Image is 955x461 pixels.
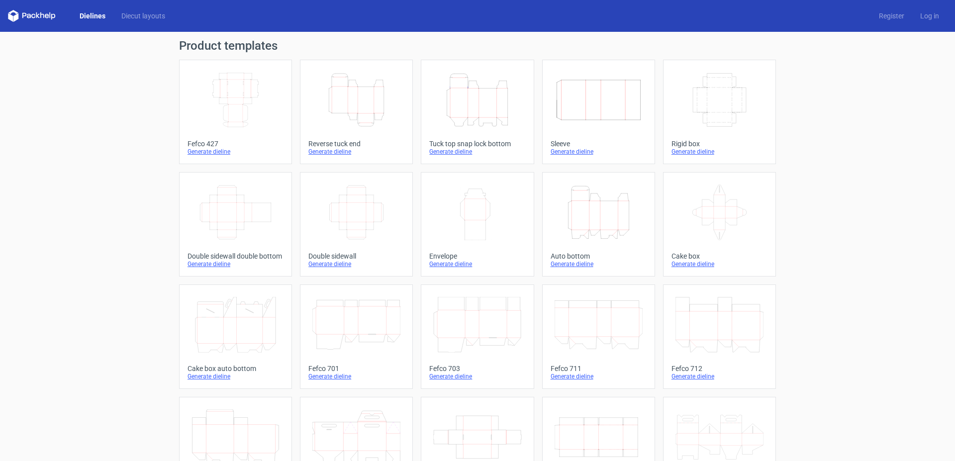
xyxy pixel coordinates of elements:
[300,172,413,277] a: Double sidewallGenerate dieline
[188,148,284,156] div: Generate dieline
[671,372,767,380] div: Generate dieline
[179,40,776,52] h1: Product templates
[671,260,767,268] div: Generate dieline
[551,372,647,380] div: Generate dieline
[912,11,947,21] a: Log in
[179,284,292,389] a: Cake box auto bottomGenerate dieline
[308,372,404,380] div: Generate dieline
[421,172,534,277] a: EnvelopeGenerate dieline
[551,365,647,372] div: Fefco 711
[429,372,525,380] div: Generate dieline
[308,148,404,156] div: Generate dieline
[551,260,647,268] div: Generate dieline
[542,284,655,389] a: Fefco 711Generate dieline
[308,260,404,268] div: Generate dieline
[542,60,655,164] a: SleeveGenerate dieline
[421,284,534,389] a: Fefco 703Generate dieline
[671,148,767,156] div: Generate dieline
[429,260,525,268] div: Generate dieline
[179,60,292,164] a: Fefco 427Generate dieline
[671,140,767,148] div: Rigid box
[663,284,776,389] a: Fefco 712Generate dieline
[308,365,404,372] div: Fefco 701
[113,11,173,21] a: Diecut layouts
[188,372,284,380] div: Generate dieline
[671,252,767,260] div: Cake box
[421,60,534,164] a: Tuck top snap lock bottomGenerate dieline
[72,11,113,21] a: Dielines
[429,148,525,156] div: Generate dieline
[188,252,284,260] div: Double sidewall double bottom
[188,260,284,268] div: Generate dieline
[308,252,404,260] div: Double sidewall
[542,172,655,277] a: Auto bottomGenerate dieline
[551,140,647,148] div: Sleeve
[429,365,525,372] div: Fefco 703
[300,60,413,164] a: Reverse tuck endGenerate dieline
[188,365,284,372] div: Cake box auto bottom
[179,172,292,277] a: Double sidewall double bottomGenerate dieline
[308,140,404,148] div: Reverse tuck end
[871,11,912,21] a: Register
[663,172,776,277] a: Cake boxGenerate dieline
[551,252,647,260] div: Auto bottom
[300,284,413,389] a: Fefco 701Generate dieline
[671,365,767,372] div: Fefco 712
[663,60,776,164] a: Rigid boxGenerate dieline
[188,140,284,148] div: Fefco 427
[429,252,525,260] div: Envelope
[551,148,647,156] div: Generate dieline
[429,140,525,148] div: Tuck top snap lock bottom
